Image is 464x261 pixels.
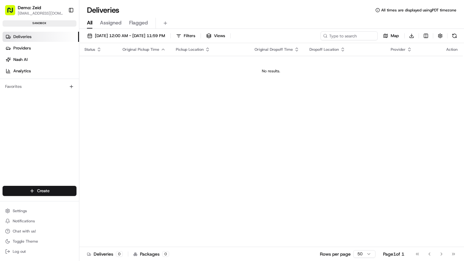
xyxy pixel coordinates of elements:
[13,239,38,244] span: Toggle Theme
[320,251,351,257] p: Rows per page
[116,251,123,257] div: 0
[255,47,293,52] span: Original Dropoff Time
[13,57,28,62] span: Nash AI
[3,227,76,236] button: Chat with us!
[13,229,36,234] span: Chat with us!
[3,32,79,42] a: Deliveries
[3,20,76,27] div: sandbox
[3,66,79,76] a: Analytics
[13,45,31,51] span: Providers
[13,34,31,40] span: Deliveries
[3,43,79,53] a: Providers
[162,251,169,257] div: 0
[13,208,27,213] span: Settings
[203,31,228,40] button: Views
[87,19,92,27] span: All
[321,31,378,40] input: Type to search
[3,3,66,18] button: Demo: Zeid[EMAIL_ADDRESS][DOMAIN_NAME]
[391,47,406,52] span: Provider
[383,251,404,257] div: Page 1 of 1
[450,31,459,40] button: Refresh
[129,19,148,27] span: Flagged
[13,249,26,254] span: Log out
[381,8,456,13] span: All times are displayed using PDT timezone
[380,31,402,40] button: Map
[391,33,399,39] span: Map
[3,217,76,225] button: Notifications
[446,47,458,52] div: Action
[3,237,76,246] button: Toggle Theme
[13,219,35,224] span: Notifications
[95,33,165,39] span: [DATE] 12:00 AM - [DATE] 11:59 PM
[87,5,119,15] h1: Deliveries
[100,19,122,27] span: Assigned
[176,47,204,52] span: Pickup Location
[87,251,123,257] div: Deliveries
[214,33,225,39] span: Views
[13,68,31,74] span: Analytics
[173,31,198,40] button: Filters
[3,247,76,256] button: Log out
[18,11,63,16] button: [EMAIL_ADDRESS][DOMAIN_NAME]
[3,206,76,215] button: Settings
[309,47,339,52] span: Dropoff Location
[3,55,79,65] a: Nash AI
[3,186,76,196] button: Create
[123,47,159,52] span: Original Pickup Time
[84,47,95,52] span: Status
[82,69,460,74] div: No results.
[3,82,76,92] div: Favorites
[37,188,50,194] span: Create
[84,31,168,40] button: [DATE] 12:00 AM - [DATE] 11:59 PM
[184,33,195,39] span: Filters
[133,251,169,257] div: Packages
[18,4,41,11] button: Demo: Zeid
